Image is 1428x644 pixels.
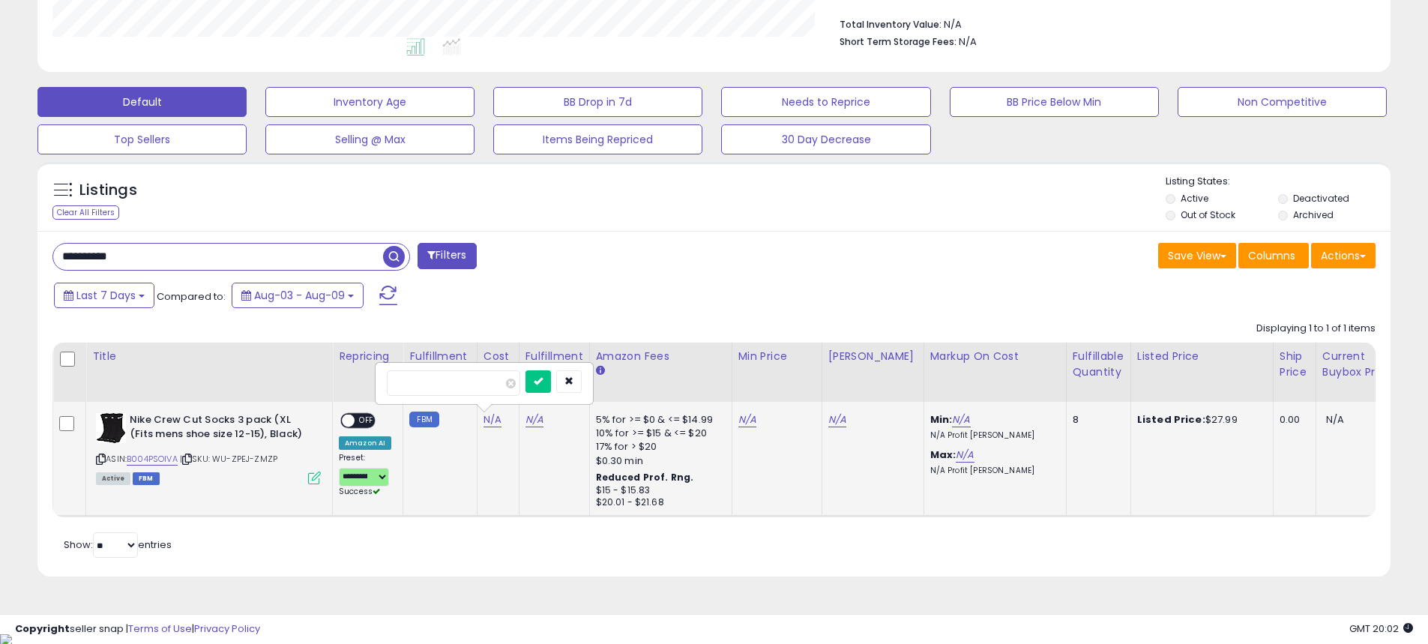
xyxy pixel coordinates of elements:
div: Fulfillment [409,349,470,364]
span: All listings currently available for purchase on Amazon [96,472,130,485]
div: 8 [1073,413,1119,427]
a: N/A [738,412,756,427]
div: $27.99 [1137,413,1262,427]
button: BB Price Below Min [950,87,1159,117]
img: 51JC8eRkshL._SL40_.jpg [96,413,126,443]
span: | SKU: WU-ZPEJ-ZMZP [180,453,277,465]
button: Items Being Repriced [493,124,702,154]
div: Displaying 1 to 1 of 1 items [1256,322,1376,336]
a: N/A [525,412,543,427]
div: Amazon AI [339,436,391,450]
span: Success [339,486,380,497]
span: N/A [959,34,977,49]
button: Top Sellers [37,124,247,154]
h5: Listings [79,180,137,201]
div: Amazon Fees [596,349,726,364]
div: $15 - $15.83 [596,484,720,497]
div: $0.30 min [596,454,720,468]
b: Listed Price: [1137,412,1205,427]
a: N/A [956,448,974,463]
div: 17% for > $20 [596,440,720,454]
button: Needs to Reprice [721,87,930,117]
div: Ship Price [1280,349,1310,380]
b: Reduced Prof. Rng. [596,471,694,484]
small: FBM [409,412,439,427]
div: 0.00 [1280,413,1304,427]
button: Non Competitive [1178,87,1387,117]
li: N/A [840,14,1364,32]
button: Inventory Age [265,87,475,117]
p: Listing States: [1166,175,1391,189]
b: Max: [930,448,956,462]
a: N/A [828,412,846,427]
th: The percentage added to the cost of goods (COGS) that forms the calculator for Min & Max prices. [924,343,1066,402]
span: Columns [1248,248,1295,263]
span: N/A [1326,412,1344,427]
label: Out of Stock [1181,208,1235,221]
button: 30 Day Decrease [721,124,930,154]
a: Privacy Policy [194,622,260,636]
div: Clear All Filters [52,205,119,220]
label: Active [1181,192,1208,205]
label: Deactivated [1293,192,1349,205]
button: Default [37,87,247,117]
div: Fulfillment Cost [525,349,583,380]
span: Compared to: [157,289,226,304]
b: Short Term Storage Fees: [840,35,956,48]
div: Min Price [738,349,816,364]
div: 10% for >= $15 & <= $20 [596,427,720,440]
strong: Copyright [15,622,70,636]
div: seller snap | | [15,622,260,637]
button: Selling @ Max [265,124,475,154]
button: Last 7 Days [54,283,154,308]
div: Current Buybox Price [1322,349,1400,380]
p: N/A Profit [PERSON_NAME] [930,430,1055,441]
span: Aug-03 - Aug-09 [254,288,345,303]
div: Cost [483,349,513,364]
a: N/A [952,412,970,427]
b: Total Inventory Value: [840,18,942,31]
div: [PERSON_NAME] [828,349,918,364]
div: ASIN: [96,413,321,483]
small: Amazon Fees. [596,364,605,378]
b: Nike Crew Cut Socks 3 pack (XL (Fits mens shoe size 12-15), Black) [130,413,312,445]
button: Save View [1158,243,1236,268]
div: Markup on Cost [930,349,1060,364]
div: Title [92,349,326,364]
div: 5% for >= $0 & <= $14.99 [596,413,720,427]
span: OFF [355,415,379,427]
p: N/A Profit [PERSON_NAME] [930,466,1055,476]
span: 2025-08-17 20:02 GMT [1349,622,1413,636]
button: Filters [418,243,476,269]
label: Archived [1293,208,1334,221]
a: B004PSOIVA [127,453,178,466]
div: Fulfillable Quantity [1073,349,1124,380]
button: Aug-03 - Aug-09 [232,283,364,308]
button: Columns [1238,243,1309,268]
span: FBM [133,472,160,485]
span: Last 7 Days [76,288,136,303]
a: Terms of Use [128,622,192,636]
button: BB Drop in 7d [493,87,702,117]
a: N/A [483,412,501,427]
span: Show: entries [64,538,172,552]
div: $20.01 - $21.68 [596,496,720,509]
div: Repricing [339,349,397,364]
b: Min: [930,412,953,427]
button: Actions [1311,243,1376,268]
div: Listed Price [1137,349,1267,364]
div: Preset: [339,453,391,497]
